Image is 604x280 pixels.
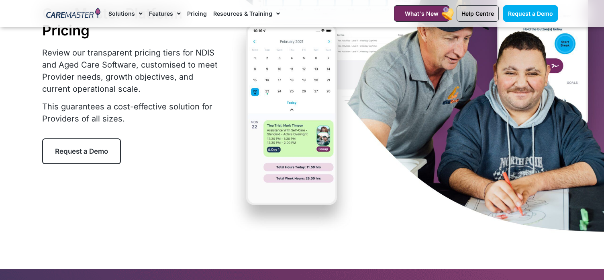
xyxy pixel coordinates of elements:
a: Request a Demo [503,5,558,22]
a: Help Centre [457,5,499,22]
span: Request a Demo [55,147,108,155]
a: What's New [394,5,449,22]
span: Help Centre [461,10,494,17]
a: Request a Demo [42,138,121,164]
span: Request a Demo [508,10,553,17]
p: Review our transparent pricing tiers for NDIS and Aged Care Software, customised to meet Provider... [42,47,223,95]
span: What's New [405,10,439,17]
p: This guarantees a cost-effective solution for Providers of all sizes. [42,101,223,125]
img: CareMaster Logo [46,8,100,20]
